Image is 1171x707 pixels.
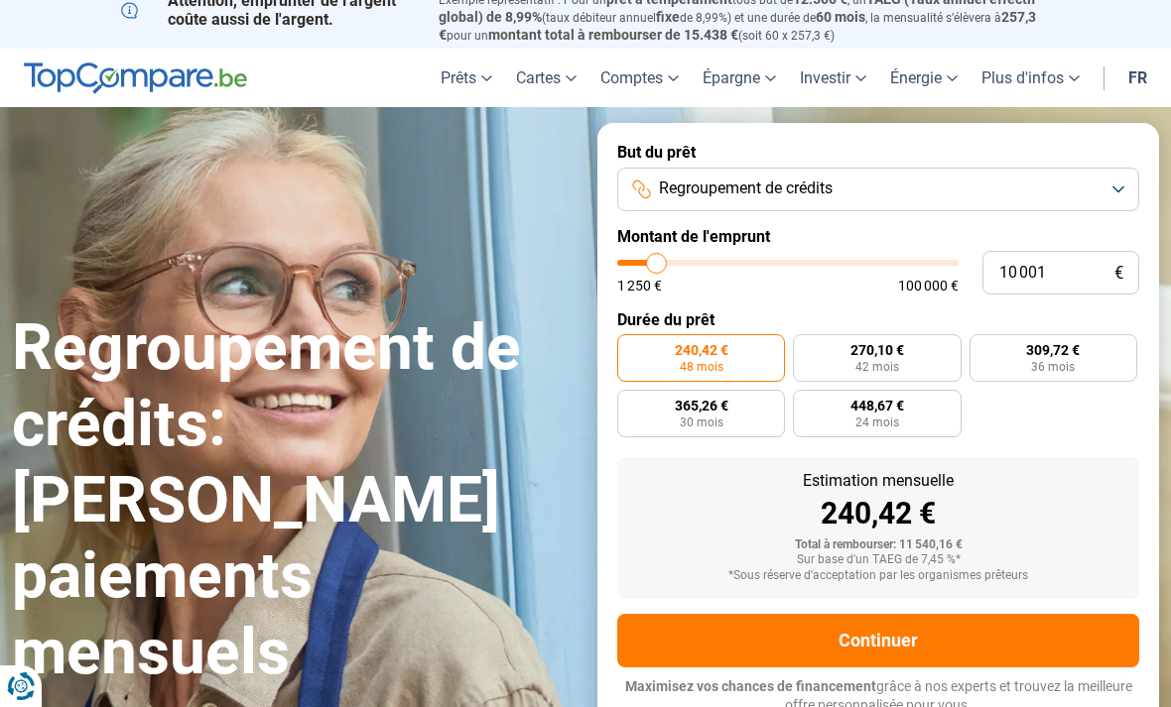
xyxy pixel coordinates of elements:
[617,279,662,293] span: 1 250 €
[680,361,723,373] span: 48 mois
[855,361,899,373] span: 42 mois
[1116,49,1159,107] a: fr
[878,49,970,107] a: Énergie
[675,399,728,412] span: 365,26 €
[617,614,1139,667] button: Continuer
[855,416,899,428] span: 24 mois
[439,9,1036,43] span: 257,3 €
[625,678,876,694] span: Maximisez vos chances de financement
[659,177,833,199] span: Regroupement de crédits
[633,553,1123,567] div: Sur base d'un TAEG de 7,45 %*
[680,416,723,428] span: 30 mois
[656,9,680,25] span: fixe
[675,343,728,357] span: 240,42 €
[429,49,504,107] a: Prêts
[617,143,1139,162] label: But du prêt
[1026,343,1080,357] span: 309,72 €
[588,49,691,107] a: Comptes
[788,49,878,107] a: Investir
[691,49,788,107] a: Épargne
[12,310,574,691] h1: Regroupement de crédits: [PERSON_NAME] paiements mensuels
[633,473,1123,489] div: Estimation mensuelle
[816,9,865,25] span: 60 mois
[850,399,904,412] span: 448,67 €
[504,49,588,107] a: Cartes
[617,168,1139,211] button: Regroupement de crédits
[898,279,959,293] span: 100 000 €
[633,569,1123,583] div: *Sous réserve d'acceptation par les organismes prêteurs
[633,499,1123,529] div: 240,42 €
[1031,361,1075,373] span: 36 mois
[850,343,904,357] span: 270,10 €
[617,227,1139,246] label: Montant de l'emprunt
[633,538,1123,552] div: Total à rembourser: 11 540,16 €
[24,62,247,94] img: TopCompare
[488,27,738,43] span: montant total à rembourser de 15.438 €
[1114,265,1123,282] span: €
[617,310,1139,329] label: Durée du prêt
[970,49,1092,107] a: Plus d'infos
